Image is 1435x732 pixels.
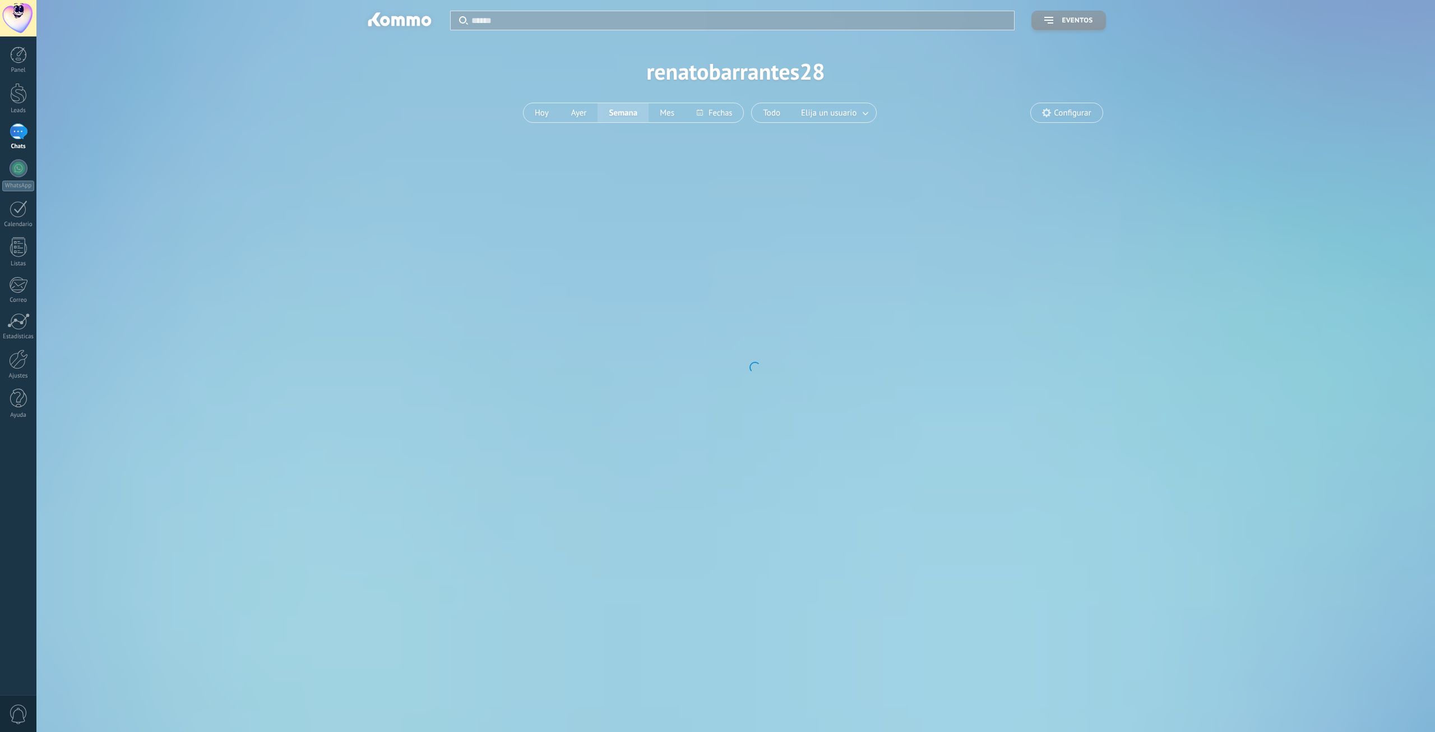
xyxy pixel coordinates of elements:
div: Ayuda [2,412,35,419]
div: Chats [2,143,35,150]
div: Panel [2,67,35,74]
div: WhatsApp [2,181,34,191]
div: Calendario [2,221,35,228]
div: Estadísticas [2,333,35,340]
div: Listas [2,260,35,268]
div: Leads [2,107,35,114]
div: Ajustes [2,372,35,380]
div: Correo [2,297,35,304]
